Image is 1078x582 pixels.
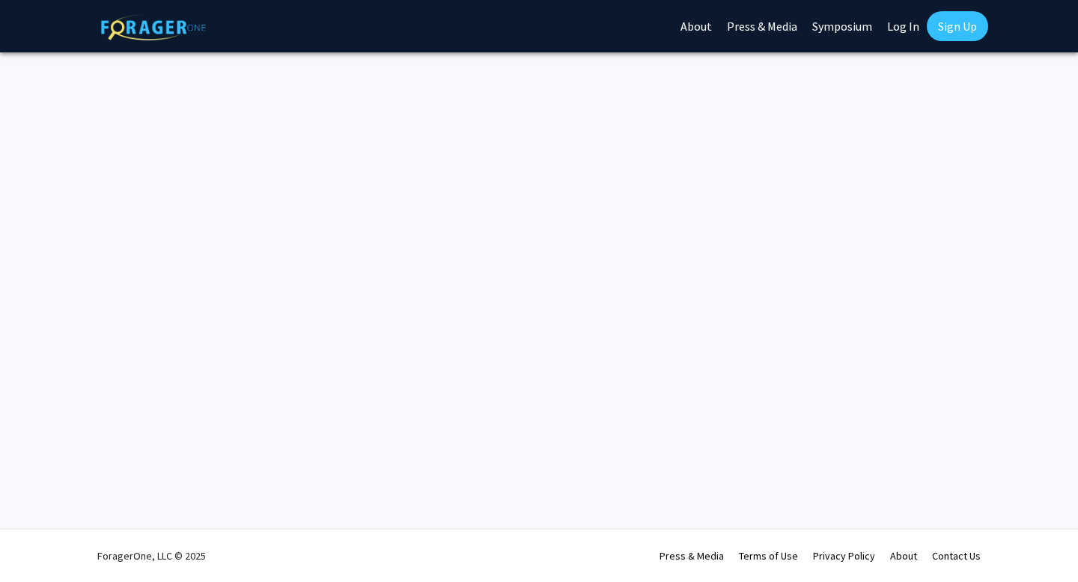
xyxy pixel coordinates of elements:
a: Terms of Use [739,549,798,563]
a: About [890,549,917,563]
a: Sign Up [927,11,988,41]
a: Contact Us [932,549,981,563]
img: ForagerOne Logo [101,14,206,40]
div: ForagerOne, LLC © 2025 [97,530,206,582]
a: Press & Media [660,549,724,563]
a: Privacy Policy [813,549,875,563]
